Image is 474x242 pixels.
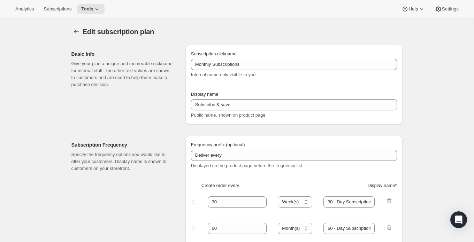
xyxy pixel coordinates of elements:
[450,211,467,228] div: Open Intercom Messenger
[191,51,237,56] span: Subscription nickname
[201,182,239,189] span: Create order every
[44,6,71,12] span: Subscriptions
[11,4,38,14] button: Analytics
[442,6,459,12] span: Settings
[81,6,93,12] span: Tools
[83,28,154,36] span: Edit subscription plan
[71,60,174,88] p: Give your plan a unique and memorable nickname for internal staff. The other text values are show...
[71,50,174,57] h2: Basic Info
[323,223,375,234] input: 1 month
[191,59,397,70] input: Subscribe & Save
[431,4,463,14] button: Settings
[71,141,174,148] h2: Subscription Frequency
[71,151,174,172] p: Specify the frequency options you would like to offer your customers. Display name is shown to cu...
[191,150,397,161] input: Deliver every
[191,92,219,97] span: Display name
[397,4,429,14] button: Help
[77,4,105,14] button: Tools
[191,112,266,118] span: Public name, shown on product page
[368,182,397,189] span: Display name *
[191,72,256,77] span: Internal name only visible to you
[191,142,245,147] span: Frequency prefix (optional)
[323,196,375,208] input: 1 month
[71,27,81,37] button: Subscription plans
[15,6,34,12] span: Analytics
[39,4,76,14] button: Subscriptions
[191,163,302,168] span: Displayed on the product page before the frequency list
[408,6,418,12] span: Help
[191,99,397,110] input: Subscribe & Save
